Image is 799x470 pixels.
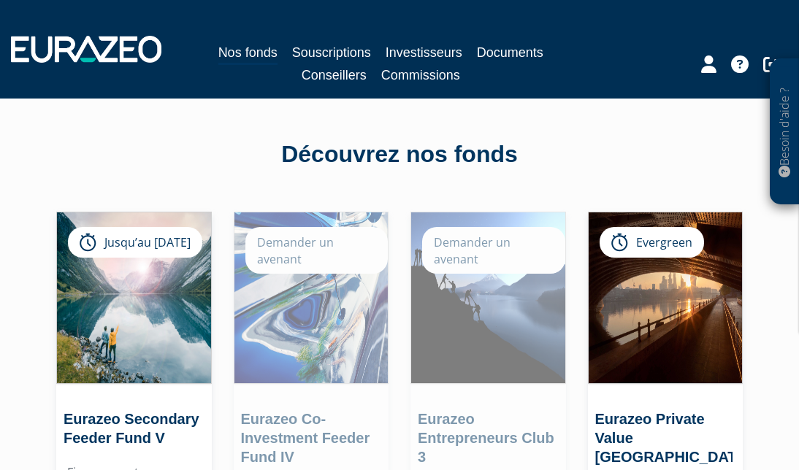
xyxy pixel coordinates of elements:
[292,42,371,63] a: Souscriptions
[57,212,211,383] img: Eurazeo Secondary Feeder Fund V
[589,212,743,383] img: Eurazeo Private Value Europe 3
[477,42,543,63] a: Documents
[234,212,389,383] img: Eurazeo Co-Investment Feeder Fund IV
[68,227,202,258] div: Jusqu’au [DATE]
[776,66,793,198] p: Besoin d'aide ?
[411,212,565,383] img: Eurazeo Entrepreneurs Club 3
[64,411,199,446] a: Eurazeo Secondary Feeder Fund V
[600,227,704,258] div: Evergreen
[386,42,462,63] a: Investisseurs
[218,42,278,65] a: Nos fonds
[422,227,565,274] div: Demander un avenant
[381,65,460,85] a: Commissions
[302,65,367,85] a: Conseillers
[418,411,554,465] a: Eurazeo Entrepreneurs Club 3
[245,227,389,274] div: Demander un avenant
[241,411,370,465] a: Eurazeo Co-Investment Feeder Fund IV
[11,36,161,62] img: 1732889491-logotype_eurazeo_blanc_rvb.png
[56,138,743,172] div: Découvrez nos fonds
